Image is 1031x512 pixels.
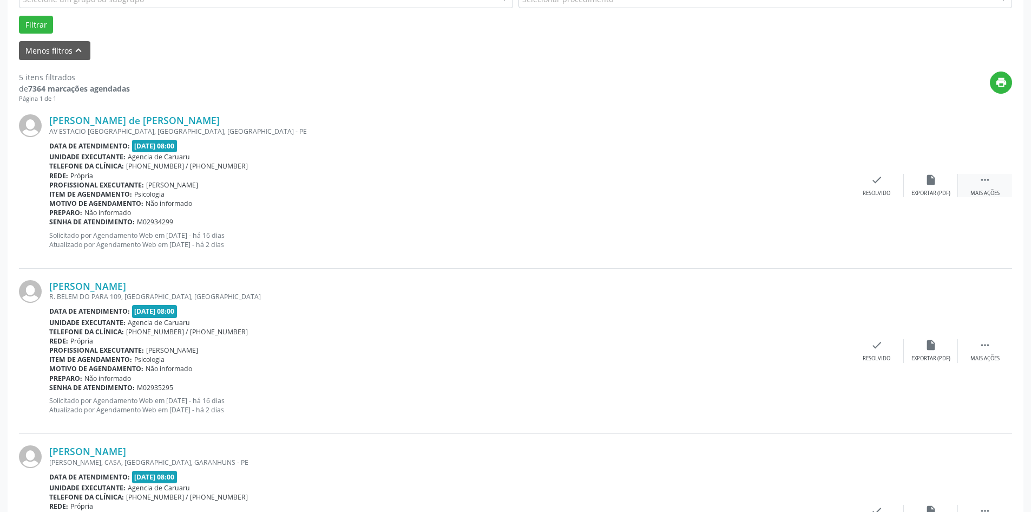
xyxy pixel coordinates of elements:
[73,44,84,56] i: keyboard_arrow_up
[49,472,130,482] b: Data de atendimento:
[49,180,144,190] b: Profissional executante:
[49,292,850,301] div: R. BELEM DO PARA 109, [GEOGRAPHIC_DATA], [GEOGRAPHIC_DATA]
[126,492,248,502] span: [PHONE_NUMBER] / [PHONE_NUMBER]
[49,217,135,226] b: Senha de atendimento:
[132,471,178,483] span: [DATE] 08:00
[19,114,42,137] img: img
[49,318,126,327] b: Unidade executante:
[146,180,198,190] span: [PERSON_NAME]
[19,41,90,60] button: Menos filtroskeyboard_arrow_up
[49,445,126,457] a: [PERSON_NAME]
[134,190,165,199] span: Psicologia
[19,280,42,303] img: img
[49,161,124,171] b: Telefone da clínica:
[49,396,850,414] p: Solicitado por Agendamento Web em [DATE] - há 16 dias Atualizado por Agendamento Web em [DATE] - ...
[49,364,143,373] b: Motivo de agendamento:
[49,383,135,392] b: Senha de atendimento:
[70,336,93,346] span: Própria
[19,94,130,103] div: Página 1 de 1
[19,445,42,468] img: img
[979,174,991,186] i: 
[49,355,132,364] b: Item de agendamento:
[132,305,178,317] span: [DATE] 08:00
[990,72,1012,94] button: print
[49,114,220,126] a: [PERSON_NAME] de [PERSON_NAME]
[49,336,68,346] b: Rede:
[970,190,1000,197] div: Mais ações
[863,190,890,197] div: Resolvido
[146,346,198,355] span: [PERSON_NAME]
[49,483,126,492] b: Unidade executante:
[49,199,143,208] b: Motivo de agendamento:
[126,327,248,336] span: [PHONE_NUMBER] / [PHONE_NUMBER]
[70,171,93,180] span: Própria
[49,171,68,180] b: Rede:
[84,374,131,383] span: Não informado
[146,364,192,373] span: Não informado
[19,16,53,34] button: Filtrar
[134,355,165,364] span: Psicologia
[49,127,850,136] div: AV ESTACIO [GEOGRAPHIC_DATA], [GEOGRAPHIC_DATA], [GEOGRAPHIC_DATA] - PE
[925,339,937,351] i: insert_drive_file
[128,318,190,327] span: Agencia de Caruaru
[132,140,178,152] span: [DATE] 08:00
[49,492,124,502] b: Telefone da clínica:
[925,174,937,186] i: insert_drive_file
[137,217,173,226] span: M02934299
[995,76,1007,88] i: print
[70,502,93,511] span: Própria
[871,339,883,351] i: check
[911,355,950,362] div: Exportar (PDF)
[128,152,190,161] span: Agencia de Caruaru
[49,374,82,383] b: Preparo:
[871,174,883,186] i: check
[49,346,144,355] b: Profissional executante:
[19,72,130,83] div: 5 itens filtrados
[128,483,190,492] span: Agencia de Caruaru
[28,83,130,94] strong: 7364 marcações agendadas
[19,83,130,94] div: de
[979,339,991,351] i: 
[49,231,850,249] p: Solicitado por Agendamento Web em [DATE] - há 16 dias Atualizado por Agendamento Web em [DATE] - ...
[146,199,192,208] span: Não informado
[970,355,1000,362] div: Mais ações
[49,280,126,292] a: [PERSON_NAME]
[863,355,890,362] div: Resolvido
[137,383,173,392] span: M02935295
[126,161,248,171] span: [PHONE_NUMBER] / [PHONE_NUMBER]
[49,141,130,151] b: Data de atendimento:
[911,190,950,197] div: Exportar (PDF)
[49,152,126,161] b: Unidade executante:
[49,502,68,511] b: Rede:
[49,208,82,217] b: Preparo:
[49,458,850,467] div: [PERSON_NAME], CASA, [GEOGRAPHIC_DATA], GARANHUNS - PE
[49,307,130,316] b: Data de atendimento:
[84,208,131,217] span: Não informado
[49,327,124,336] b: Telefone da clínica:
[49,190,132,199] b: Item de agendamento:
